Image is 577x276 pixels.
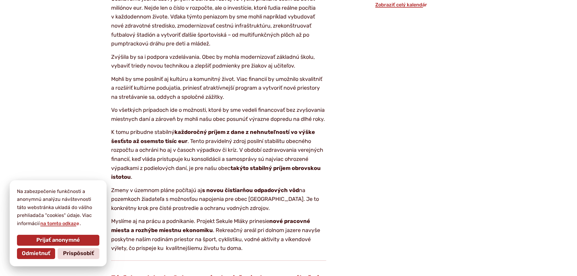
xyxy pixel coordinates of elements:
strong: nové pracovné miesta a rozhýbe miestnu ekonomiku [111,218,310,234]
button: Odmietnuť [17,248,55,259]
p: Na zabezpečenie funkčnosti a anonymnú analýzu návštevnosti táto webstránka ukladá do vášho prehli... [17,188,99,228]
span: Prijať anonymné [36,237,80,244]
p: Zmeny v územnom pláne počítajú aj na pozemkoch žiadateľa s možnosťou napojenia pre obec [GEOGRAPH... [111,186,326,213]
p: Zvýšila by sa i podpora vzdelávania. Obec by mohla modernizovať základnú školu, vybaviť triedy no... [111,53,326,71]
strong: s novou čistiarňou odpadových vôd [202,187,299,194]
p: K tomu pribudne stabilný . Tento pravidelný zdroj posilní stabilitu obecného rozpočtu a ochráni h... [111,128,326,182]
strong: každoročný príjem z dane z nehnuteľností vo výške šesťsto až osemsto tisíc eur [111,129,315,145]
a: Zobraziť celý kalendár [375,2,428,8]
p: Mohli by sme posilniť aj kultúru a komunitný život. Viac financií by umožnilo skvalitniť a rozšír... [111,75,326,102]
button: Prispôsobiť [58,248,99,259]
button: Prijať anonymné [17,235,99,246]
p: Vo všetkých prípadoch ide o možnosti, ktoré by sme vedeli financovať bez zvyšovania miestnych dan... [111,106,326,124]
span: Odmietnuť [22,250,50,257]
span: Prispôsobiť [63,250,94,257]
a: na tomto odkaze [40,221,80,226]
p: Myslíme aj na prácu a podnikanie. Projekt Sekule Mláky prinesie . Rekreačný areál pri dolnom jaze... [111,217,326,253]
